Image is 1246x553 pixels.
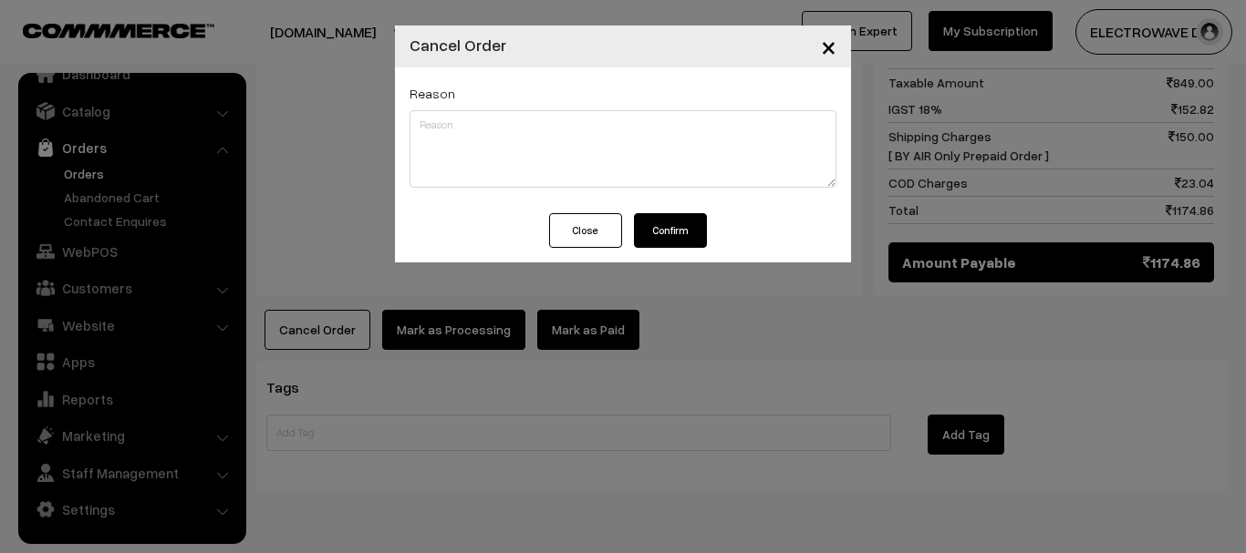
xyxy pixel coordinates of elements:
button: Close [549,213,622,248]
label: Reason [410,84,455,103]
span: × [821,29,836,63]
h4: Cancel Order [410,33,506,57]
button: Close [806,18,851,75]
button: Confirm [634,213,707,248]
